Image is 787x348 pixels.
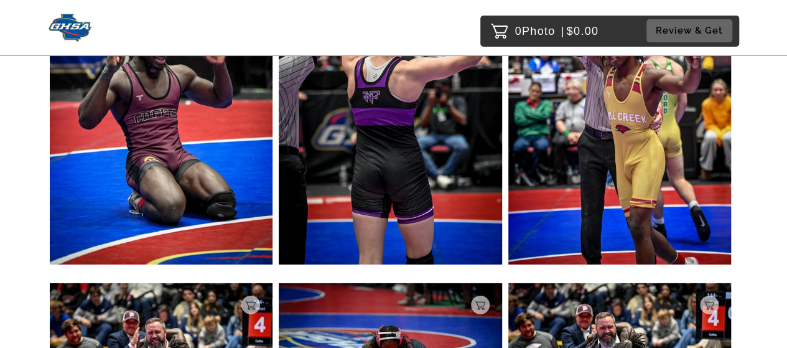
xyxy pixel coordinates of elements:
[646,19,736,42] a: Review & Get
[522,21,556,41] span: Photo
[561,25,565,37] span: |
[646,19,732,42] button: Review & Get
[515,21,599,41] p: 0 $0.00
[49,14,93,42] img: Snapphound Logo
